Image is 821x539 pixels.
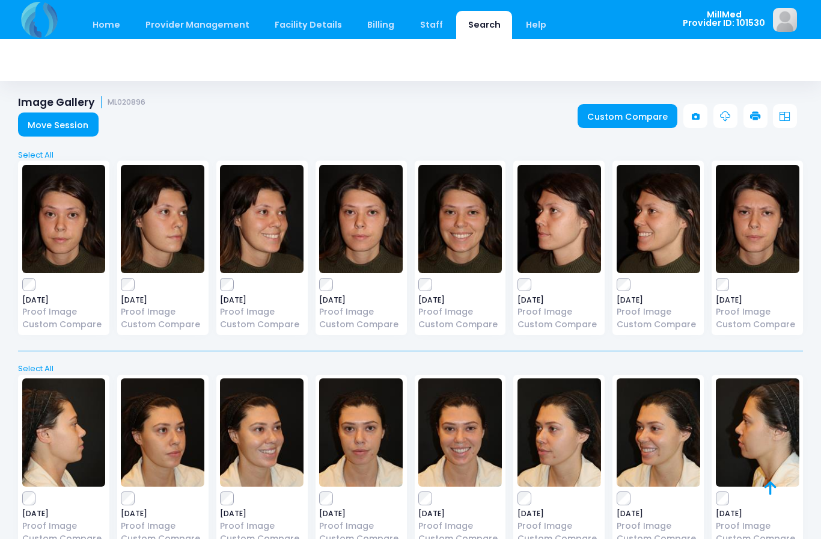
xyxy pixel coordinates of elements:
a: Billing [356,11,406,39]
a: Proof Image [517,520,601,532]
span: [DATE] [517,297,601,304]
span: [DATE] [121,297,204,304]
img: image [121,165,204,273]
span: [DATE] [617,297,700,304]
img: image [716,165,799,273]
span: [DATE] [220,297,304,304]
a: Proof Image [121,306,204,318]
span: [DATE] [22,510,106,517]
a: Proof Image [617,520,700,532]
img: image [716,378,799,487]
span: [DATE] [319,297,403,304]
a: Custom Compare [716,318,799,331]
img: image [319,165,403,273]
img: image [220,165,304,273]
img: image [121,378,204,487]
img: image [617,165,700,273]
img: image [220,378,304,487]
span: [DATE] [319,510,403,517]
a: Help [514,11,558,39]
a: Move Session [18,112,99,137]
a: Search [456,11,512,39]
a: Select All [14,149,807,161]
a: Proof Image [220,520,304,532]
img: image [517,165,601,273]
a: Custom Compare [121,318,204,331]
img: image [319,378,403,487]
a: Facility Details [263,11,354,39]
span: [DATE] [716,297,799,304]
img: image [517,378,601,487]
span: MillMed Provider ID: 101530 [683,10,765,28]
a: Custom Compare [418,318,502,331]
img: image [773,8,797,32]
a: Select All [14,363,807,375]
a: Proof Image [319,520,403,532]
img: image [22,378,106,487]
span: [DATE] [220,510,304,517]
span: [DATE] [121,510,204,517]
a: Home [81,11,132,39]
a: Proof Image [418,306,502,318]
a: Proof Image [22,520,106,532]
a: Proof Image [617,306,700,318]
img: image [418,378,502,487]
a: Proof Image [319,306,403,318]
span: [DATE] [517,510,601,517]
span: [DATE] [716,510,799,517]
a: Provider Management [133,11,261,39]
span: [DATE] [418,297,502,304]
a: Custom Compare [517,318,601,331]
a: Proof Image [716,520,799,532]
a: Custom Compare [22,318,106,331]
span: [DATE] [22,297,106,304]
img: image [22,165,106,273]
small: ML020896 [108,98,145,107]
a: Custom Compare [578,104,678,128]
a: Custom Compare [220,318,304,331]
img: image [617,378,700,487]
a: Proof Image [517,306,601,318]
a: Proof Image [716,306,799,318]
img: image [418,165,502,273]
a: Custom Compare [319,318,403,331]
a: Proof Image [121,520,204,532]
a: Proof Image [22,306,106,318]
span: [DATE] [617,510,700,517]
a: Proof Image [418,520,502,532]
h1: Image Gallery [18,96,145,109]
a: Staff [408,11,454,39]
a: Proof Image [220,306,304,318]
span: [DATE] [418,510,502,517]
a: Custom Compare [617,318,700,331]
